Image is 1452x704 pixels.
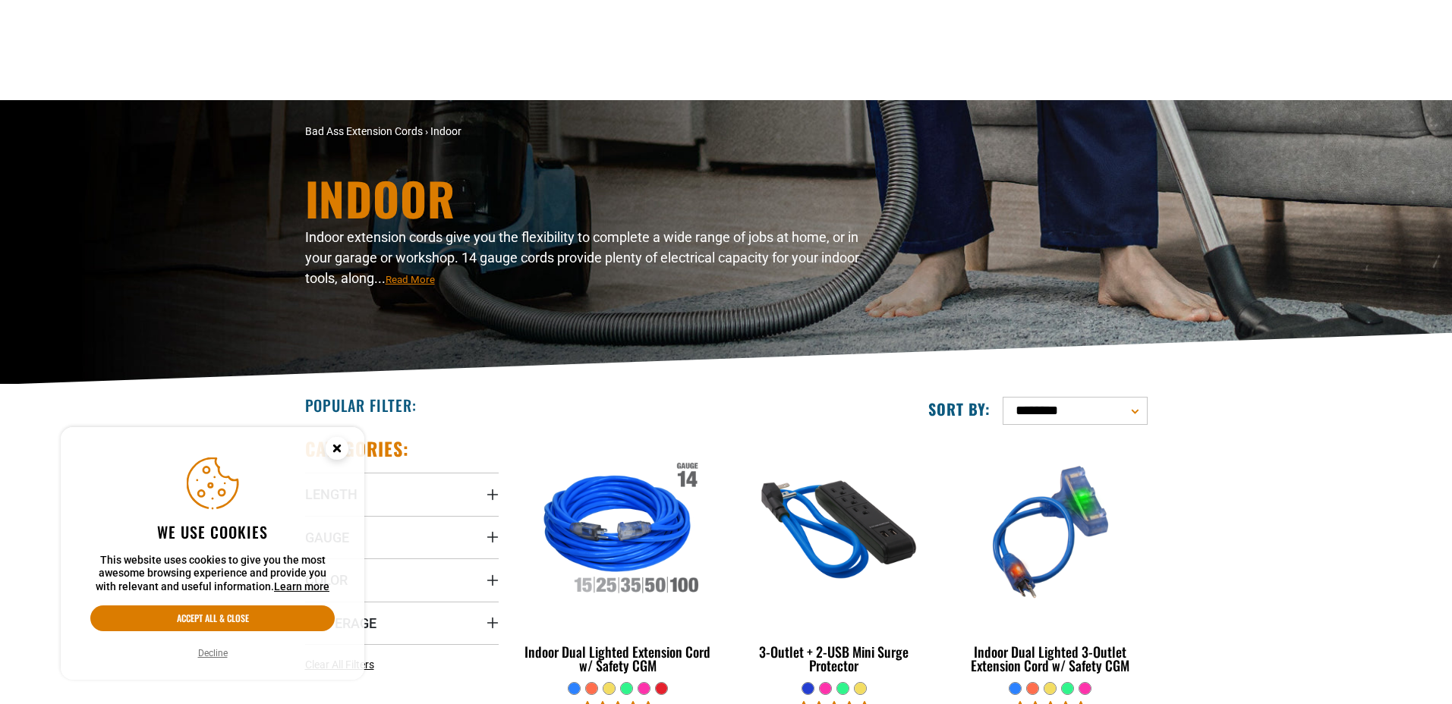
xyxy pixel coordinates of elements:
summary: Color [305,558,499,601]
a: Bad Ass Extension Cords [305,125,423,137]
div: 3-Outlet + 2-USB Mini Surge Protector [737,645,931,672]
summary: Gauge [305,516,499,558]
span: › [425,125,428,137]
button: Decline [194,646,232,661]
a: Learn more [274,580,329,592]
a: blue Indoor Dual Lighted 3-Outlet Extension Cord w/ Safety CGM [953,437,1147,681]
span: Read More [386,274,435,285]
img: Indoor Dual Lighted Extension Cord w/ Safety CGM [522,445,713,619]
summary: Amperage [305,602,499,644]
h1: Indoor [305,175,859,221]
img: blue [739,445,930,619]
nav: breadcrumbs [305,124,859,140]
span: Indoor extension cords give you the flexibility to complete a wide range of jobs at home, or in y... [305,229,859,286]
div: Indoor Dual Lighted 3-Outlet Extension Cord w/ Safety CGM [953,645,1147,672]
div: Indoor Dual Lighted Extension Cord w/ Safety CGM [521,645,715,672]
aside: Cookie Consent [61,427,364,680]
h2: Popular Filter: [305,395,417,415]
summary: Length [305,473,499,515]
h2: We use cookies [90,522,335,542]
span: Indoor [430,125,461,137]
a: Indoor Dual Lighted Extension Cord w/ Safety CGM Indoor Dual Lighted Extension Cord w/ Safety CGM [521,437,715,681]
p: This website uses cookies to give you the most awesome browsing experience and provide you with r... [90,554,335,594]
label: Sort by: [928,399,991,419]
a: blue 3-Outlet + 2-USB Mini Surge Protector [737,437,931,681]
button: Accept all & close [90,605,335,631]
img: blue [955,445,1146,619]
